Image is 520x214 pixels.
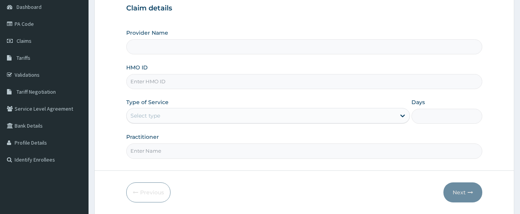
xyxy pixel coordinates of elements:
[126,143,483,158] input: Enter Name
[17,54,30,61] span: Tariffs
[126,29,168,37] label: Provider Name
[126,4,483,13] h3: Claim details
[17,3,42,10] span: Dashboard
[126,98,169,106] label: Type of Service
[130,112,160,120] div: Select type
[126,133,159,141] label: Practitioner
[17,88,56,95] span: Tariff Negotiation
[126,182,171,202] button: Previous
[17,37,32,44] span: Claims
[443,182,482,202] button: Next
[411,98,425,106] label: Days
[126,74,483,89] input: Enter HMO ID
[126,64,148,71] label: HMO ID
